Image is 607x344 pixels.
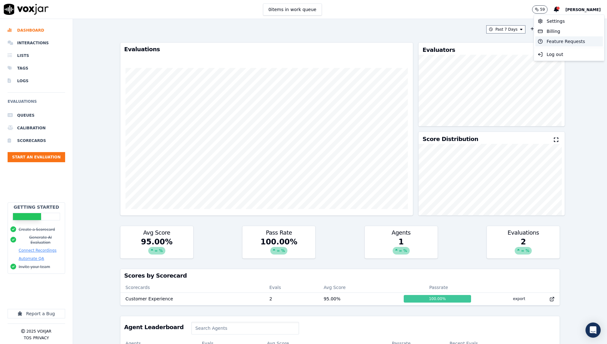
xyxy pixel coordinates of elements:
button: [PERSON_NAME] [565,6,607,13]
a: Interactions [8,37,65,49]
button: Report a Bug [8,309,65,318]
a: Lists [8,49,65,62]
div: Feature Requests [535,36,603,46]
a: Tags [8,62,65,75]
div: ∞ % [148,247,165,255]
div: [PERSON_NAME] [534,15,604,61]
h3: Avg Score [124,230,189,236]
a: Dashboard [8,24,65,37]
h2: Getting Started [14,204,59,210]
h3: Agent Leaderboard [124,324,184,330]
td: Customer Experience [120,292,264,305]
a: Calibration [8,122,65,134]
button: Automate QA [19,256,44,261]
button: Start an Evaluation [8,152,65,162]
button: Add a filter [528,25,560,33]
th: Scorecards [120,282,264,292]
th: Evals [264,282,319,292]
div: ∞ % [270,247,287,255]
div: Log out [535,49,603,59]
div: ∞ % [393,247,410,255]
button: Privacy [33,335,49,341]
div: 100.00 % [242,237,315,258]
button: Invite your team [19,264,50,269]
td: 2 [264,292,319,305]
div: Open Intercom Messenger [586,322,601,338]
div: 95.00 % [120,237,193,258]
span: [PERSON_NAME] [565,8,601,12]
th: Passrate [399,282,479,292]
p: 2025 Voxjar [26,329,51,334]
button: export [508,294,530,304]
button: 59 [532,5,548,14]
div: 1 [365,237,438,258]
a: Scorecards [8,134,65,147]
h3: Score Distribution [422,136,478,142]
div: 100.00 % [404,295,471,303]
input: Search Agents [191,322,299,335]
h3: Scores by Scorecard [124,273,556,279]
button: Create a Scorecard [19,227,55,232]
img: voxjar logo [4,4,49,15]
div: Settings [535,16,603,26]
th: Avg Score [319,282,399,292]
h3: Evaluations [124,46,409,52]
button: Connect Recordings [19,248,57,253]
h3: Evaluations [491,230,556,236]
p: 59 [540,7,545,12]
h3: Pass Rate [246,230,311,236]
a: Logs [8,75,65,87]
h3: Agents [369,230,434,236]
h3: Evaluators [422,47,455,53]
a: Queues [8,109,65,122]
div: Billing [535,26,603,36]
div: 2 [487,237,560,258]
button: 0items in work queue [263,3,322,15]
div: ∞ % [515,247,532,255]
button: Past 7 Days [486,25,525,34]
button: 59 [532,5,554,14]
h6: Evaluations [8,98,65,109]
td: 95.00 % [319,292,399,305]
button: Generate AI Evaluation [19,235,62,245]
button: TOS [24,335,31,341]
